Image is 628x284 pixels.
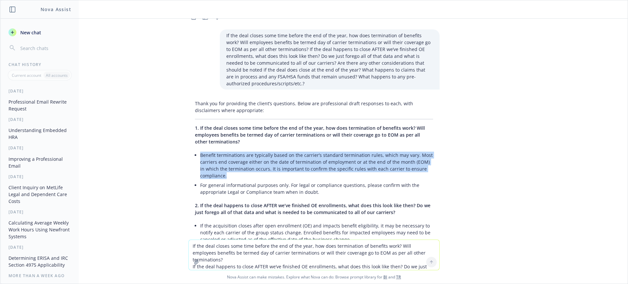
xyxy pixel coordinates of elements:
li: Benefit terminations are typically based on the carrier’s standard termination rules, which may v... [200,150,433,180]
div: [DATE] [1,145,79,151]
span: Nova Assist can make mistakes. Explore what Nova can do: Browse prompt library for and [3,270,625,284]
p: All accounts [46,73,68,78]
button: Improving a Professional Email [6,154,74,171]
button: Client Inquiry on MetLife Legal and Dependent Care Costs [6,182,74,207]
a: BI [383,274,387,280]
span: 2. If the deal happens to close AFTER we’ve finished OE enrollments, what does this look like the... [195,202,430,215]
div: [DATE] [1,209,79,215]
button: New chat [6,26,74,38]
span: New chat [19,29,41,36]
div: [DATE] [1,244,79,250]
a: TR [396,274,401,280]
li: For general informational purposes only. For legal or compliance questions, please confirm with t... [200,180,433,197]
div: Chat History [1,62,79,67]
h1: Nova Assist [41,6,71,13]
div: [DATE] [1,88,79,94]
button: Determining ERISA and IRC Section 4975 Applicability [6,253,74,270]
button: Calculating Average Weekly Work Hours Using Newfront Systems [6,217,74,242]
p: Current account [12,73,41,78]
div: [DATE] [1,117,79,122]
button: Understanding Embedded HRA [6,125,74,142]
span: 1. If the deal closes some time before the end of the year, how does termination of benefits work... [195,125,425,145]
p: Thank you for providing the client’s questions. Below are professional draft responses to each, w... [195,100,433,114]
li: If the acquisition closes after open enrollment (OE) and impacts benefit eligibility, it may be n... [200,221,433,244]
button: Professional Email Rewrite Request [6,96,74,114]
p: If the deal closes some time before the end of the year, how does termination of benefits work? W... [226,32,433,87]
div: [DATE] [1,174,79,179]
input: Search chats [19,43,71,53]
div: More than a week ago [1,273,79,278]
